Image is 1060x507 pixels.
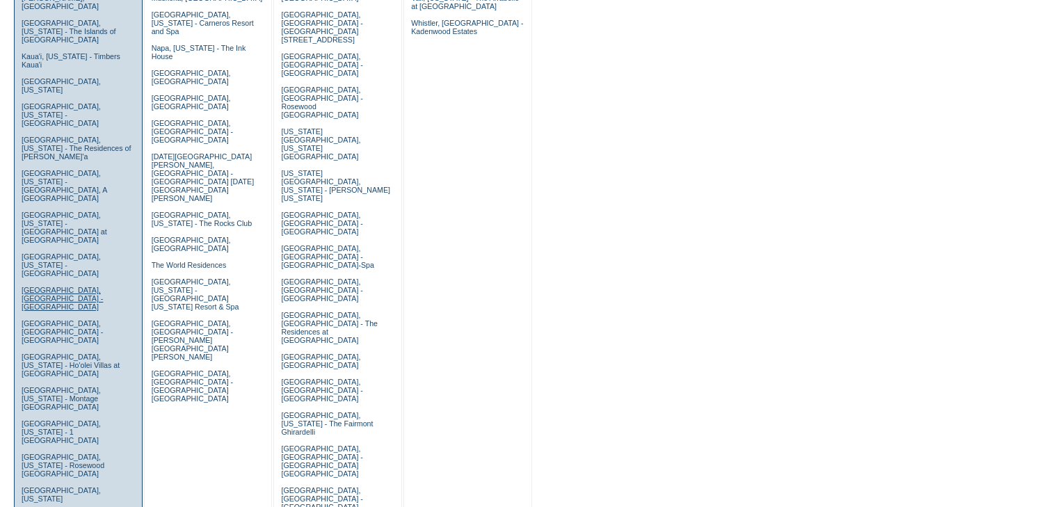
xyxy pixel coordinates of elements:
a: [US_STATE][GEOGRAPHIC_DATA], [US_STATE] - [PERSON_NAME] [US_STATE] [281,169,390,202]
a: [GEOGRAPHIC_DATA], [US_STATE] - [GEOGRAPHIC_DATA] [22,102,101,127]
a: [GEOGRAPHIC_DATA], [US_STATE] - Rosewood [GEOGRAPHIC_DATA] [22,453,104,478]
a: [GEOGRAPHIC_DATA], [GEOGRAPHIC_DATA] [152,69,231,86]
a: [GEOGRAPHIC_DATA], [GEOGRAPHIC_DATA] [152,94,231,111]
a: [GEOGRAPHIC_DATA], [GEOGRAPHIC_DATA] - [GEOGRAPHIC_DATA] [GEOGRAPHIC_DATA] [281,444,362,478]
a: [GEOGRAPHIC_DATA], [GEOGRAPHIC_DATA] [281,353,360,369]
a: [GEOGRAPHIC_DATA], [GEOGRAPHIC_DATA] - [GEOGRAPHIC_DATA]-Spa [281,244,374,269]
a: Napa, [US_STATE] - The Ink House [152,44,246,61]
a: The World Residences [152,261,227,269]
a: [GEOGRAPHIC_DATA], [US_STATE] - Montage [GEOGRAPHIC_DATA] [22,386,101,411]
a: [GEOGRAPHIC_DATA], [US_STATE] [22,486,101,503]
a: [GEOGRAPHIC_DATA], [US_STATE] - The Fairmont Ghirardelli [281,411,373,436]
a: [GEOGRAPHIC_DATA], [GEOGRAPHIC_DATA] - [GEOGRAPHIC_DATA][STREET_ADDRESS] [281,10,362,44]
a: [GEOGRAPHIC_DATA], [GEOGRAPHIC_DATA] - [GEOGRAPHIC_DATA] [22,319,103,344]
a: [GEOGRAPHIC_DATA], [US_STATE] - [GEOGRAPHIC_DATA] [US_STATE] Resort & Spa [152,277,239,311]
a: [GEOGRAPHIC_DATA], [US_STATE] - The Islands of [GEOGRAPHIC_DATA] [22,19,116,44]
a: [GEOGRAPHIC_DATA], [US_STATE] - [GEOGRAPHIC_DATA] [22,252,101,277]
a: [GEOGRAPHIC_DATA], [GEOGRAPHIC_DATA] - [GEOGRAPHIC_DATA] [152,119,233,144]
a: [GEOGRAPHIC_DATA], [GEOGRAPHIC_DATA] - [GEOGRAPHIC_DATA] [GEOGRAPHIC_DATA] [152,369,233,403]
a: [GEOGRAPHIC_DATA], [US_STATE] [22,77,101,94]
a: [GEOGRAPHIC_DATA], [GEOGRAPHIC_DATA] - The Residences at [GEOGRAPHIC_DATA] [281,311,378,344]
a: [GEOGRAPHIC_DATA], [US_STATE] - [GEOGRAPHIC_DATA] at [GEOGRAPHIC_DATA] [22,211,107,244]
a: [GEOGRAPHIC_DATA], [GEOGRAPHIC_DATA] - [GEOGRAPHIC_DATA] [281,211,362,236]
a: [GEOGRAPHIC_DATA], [GEOGRAPHIC_DATA] [152,236,231,252]
a: [DATE][GEOGRAPHIC_DATA][PERSON_NAME], [GEOGRAPHIC_DATA] - [GEOGRAPHIC_DATA] [DATE][GEOGRAPHIC_DAT... [152,152,254,202]
a: Kaua'i, [US_STATE] - Timbers Kaua'i [22,52,120,69]
a: [GEOGRAPHIC_DATA], [US_STATE] - 1 [GEOGRAPHIC_DATA] [22,419,101,444]
a: [GEOGRAPHIC_DATA], [GEOGRAPHIC_DATA] - [GEOGRAPHIC_DATA] [281,277,362,303]
a: [GEOGRAPHIC_DATA], [US_STATE] - Ho'olei Villas at [GEOGRAPHIC_DATA] [22,353,120,378]
a: [GEOGRAPHIC_DATA], [US_STATE] - The Rocks Club [152,211,252,227]
a: [GEOGRAPHIC_DATA], [GEOGRAPHIC_DATA] - [PERSON_NAME][GEOGRAPHIC_DATA][PERSON_NAME] [152,319,233,361]
a: [GEOGRAPHIC_DATA], [GEOGRAPHIC_DATA] - [GEOGRAPHIC_DATA] [281,378,362,403]
a: [GEOGRAPHIC_DATA], [GEOGRAPHIC_DATA] - Rosewood [GEOGRAPHIC_DATA] [281,86,362,119]
a: [GEOGRAPHIC_DATA], [GEOGRAPHIC_DATA] - [GEOGRAPHIC_DATA] [281,52,362,77]
a: [GEOGRAPHIC_DATA], [US_STATE] - [GEOGRAPHIC_DATA], A [GEOGRAPHIC_DATA] [22,169,107,202]
a: [GEOGRAPHIC_DATA], [GEOGRAPHIC_DATA] - [GEOGRAPHIC_DATA] [22,286,103,311]
a: [GEOGRAPHIC_DATA], [US_STATE] - The Residences of [PERSON_NAME]'a [22,136,131,161]
a: [GEOGRAPHIC_DATA], [US_STATE] - Carneros Resort and Spa [152,10,254,35]
a: [US_STATE][GEOGRAPHIC_DATA], [US_STATE][GEOGRAPHIC_DATA] [281,127,360,161]
a: Whistler, [GEOGRAPHIC_DATA] - Kadenwood Estates [411,19,523,35]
